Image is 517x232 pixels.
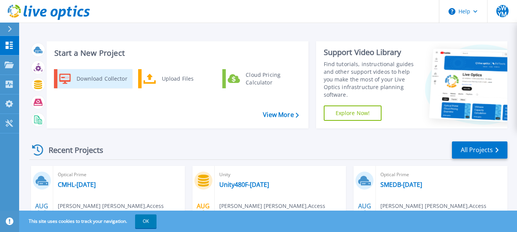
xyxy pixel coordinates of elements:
[324,47,419,57] div: Support Video Library
[219,170,342,179] span: Unity
[380,181,422,188] a: SMEDB-[DATE]
[380,202,507,219] span: [PERSON_NAME] [PERSON_NAME] , Access Spectrum
[29,141,114,159] div: Recent Projects
[135,214,157,228] button: OK
[380,170,503,179] span: Optical Prime
[222,69,301,88] a: Cloud Pricing Calculator
[219,181,269,188] a: Unity480F-[DATE]
[263,111,298,118] a: View More
[34,201,49,229] div: AUG 2025
[73,71,130,86] div: Download Collector
[219,202,346,219] span: [PERSON_NAME] [PERSON_NAME] , Access Spectrum
[138,69,217,88] a: Upload Files
[196,201,210,229] div: AUG 2025
[58,181,96,188] a: CMHL-[DATE]
[242,71,298,86] div: Cloud Pricing Calculator
[357,201,372,229] div: AUG 2025
[324,105,382,121] a: Explore Now!
[54,69,132,88] a: Download Collector
[58,202,185,219] span: [PERSON_NAME] [PERSON_NAME] , Access Spectrum
[158,71,215,86] div: Upload Files
[452,141,507,159] a: All Projects
[54,49,298,57] h3: Start a New Project
[21,214,157,228] span: This site uses cookies to track your navigation.
[324,60,419,99] div: Find tutorials, instructional guides and other support videos to help you make the most of your L...
[496,5,509,17] span: SWYM
[58,170,180,179] span: Optical Prime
